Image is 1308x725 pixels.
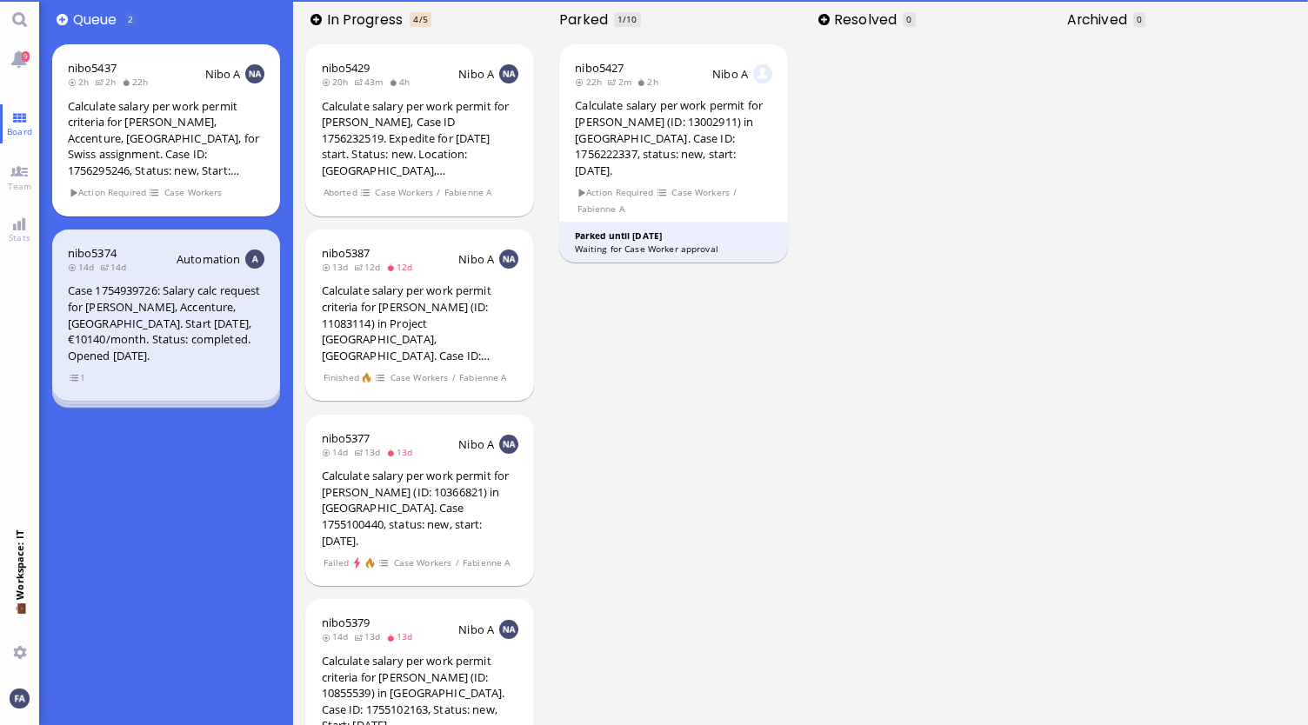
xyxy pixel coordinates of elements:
img: NA [499,620,518,639]
span: 9 [22,51,30,62]
span: 2h [637,76,664,88]
img: NA [753,64,772,83]
span: Action Required [577,185,655,200]
img: NA [499,64,518,83]
span: / [733,185,738,200]
span: 14d [68,261,100,273]
span: Case Workers [163,185,223,200]
span: /5 [419,13,428,25]
button: Add [310,14,322,25]
span: Fabienne A [462,555,511,570]
span: / [455,555,460,570]
div: Parked until [DATE] [575,229,773,243]
span: 💼 Workspace: IT [13,600,26,639]
span: 2h [95,76,122,88]
img: NA [499,435,518,454]
span: /10 [623,13,637,25]
span: 13d [386,630,418,642]
span: 13d [354,630,386,642]
span: Case Workers [393,555,452,570]
span: 14d [100,261,132,273]
span: In progress [327,10,409,30]
span: 22h [575,76,607,88]
a: nibo5377 [322,430,370,446]
span: Nibo A [458,436,494,452]
span: Nibo A [458,66,494,82]
span: Finished [323,370,359,385]
span: 2 [128,13,133,25]
span: 2h [68,76,95,88]
img: Aut [245,249,264,269]
img: NA [245,64,264,83]
span: Team [3,180,37,192]
button: Add [57,14,68,25]
a: nibo5374 [68,245,117,261]
a: nibo5437 [68,60,117,76]
span: Fabienne A [577,202,625,216]
span: 1 [617,13,623,25]
span: view 1 items [69,370,86,385]
span: Automation [177,251,240,267]
div: Calculate salary per work permit for [PERSON_NAME], Case ID 1756232519. Expedite for [DATE] start... [322,98,518,179]
img: NA [499,249,518,269]
span: Resolved [834,10,903,30]
span: 20h [322,76,354,88]
div: Case 1754939726: Salary calc request for [PERSON_NAME], Accenture, [GEOGRAPHIC_DATA]. Start [DATE... [68,283,264,363]
span: 13d [386,446,418,458]
span: Board [3,125,37,137]
span: Failed [323,555,350,570]
a: nibo5387 [322,245,370,261]
span: Fabienne A [458,370,507,385]
span: 4 [413,13,418,25]
span: Nibo A [458,622,494,637]
button: Add [818,14,830,25]
div: Calculate salary per work permit for [PERSON_NAME] (ID: 10366821) in [GEOGRAPHIC_DATA]. Case 1755... [322,468,518,549]
span: Case Workers [671,185,731,200]
span: Archived [1067,10,1133,30]
div: Calculate salary per work permit criteria for [PERSON_NAME], Accenture, [GEOGRAPHIC_DATA], for Sw... [68,98,264,179]
span: / [451,370,457,385]
span: Stats [4,231,35,243]
a: nibo5427 [575,60,624,76]
span: In progress is overloaded [410,12,431,27]
span: Case Workers [390,370,449,385]
span: Aborted [323,185,357,200]
a: nibo5379 [322,615,370,630]
span: 4h [389,76,416,88]
span: 14d [322,630,354,642]
span: 12d [354,261,386,273]
img: You [10,688,29,708]
span: Nibo A [458,251,494,267]
span: 0 [1137,13,1142,25]
span: 43m [354,76,389,88]
span: 0 [906,13,911,25]
span: 12d [386,261,418,273]
span: 22h [122,76,154,88]
a: nibo5429 [322,60,370,76]
span: Fabienne A [444,185,492,200]
span: Nibo A [712,66,748,82]
span: Nibo A [205,66,241,82]
span: 2m [607,76,637,88]
span: 14d [322,446,354,458]
span: 13d [322,261,354,273]
div: Calculate salary per work permit criteria for [PERSON_NAME] (ID: 11083114) in Project [GEOGRAPHIC... [322,283,518,363]
span: Parked [559,10,613,30]
div: Calculate salary per work permit for [PERSON_NAME] (ID: 13002911) in [GEOGRAPHIC_DATA]. Case ID: ... [575,97,771,178]
span: Queue [73,10,123,30]
span: Case Workers [375,185,434,200]
span: Action Required [69,185,147,200]
span: 13d [354,446,386,458]
span: / [437,185,442,200]
div: Waiting for Case Worker approval [575,243,773,256]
